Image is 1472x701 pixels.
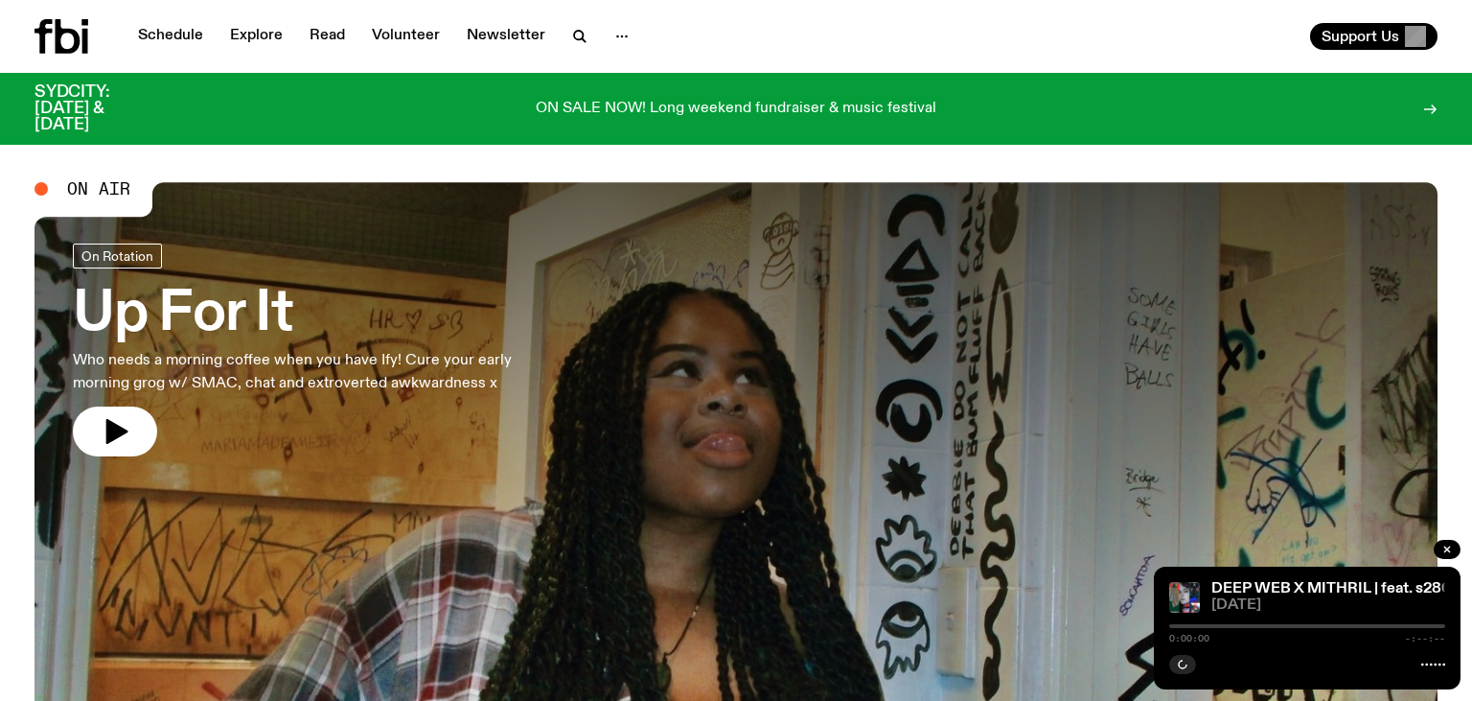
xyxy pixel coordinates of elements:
a: Volunteer [360,23,451,50]
p: ON SALE NOW! Long weekend fundraiser & music festival [536,101,936,118]
span: 0:00:00 [1169,634,1209,643]
h3: Up For It [73,288,563,341]
h3: SYDCITY: [DATE] & [DATE] [34,84,157,133]
span: [DATE] [1211,598,1445,613]
a: Read [298,23,356,50]
span: On Air [67,180,130,198]
span: On Rotation [81,248,153,263]
a: Explore [218,23,294,50]
p: Who needs a morning coffee when you have Ify! Cure your early morning grog w/ SMAC, chat and extr... [73,349,563,395]
a: Up For ItWho needs a morning coffee when you have Ify! Cure your early morning grog w/ SMAC, chat... [73,244,563,456]
span: Support Us [1322,28,1399,45]
span: -:--:-- [1405,634,1445,643]
a: On Rotation [73,244,162,269]
a: Schedule [126,23,215,50]
a: Newsletter [455,23,557,50]
button: Support Us [1310,23,1437,50]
